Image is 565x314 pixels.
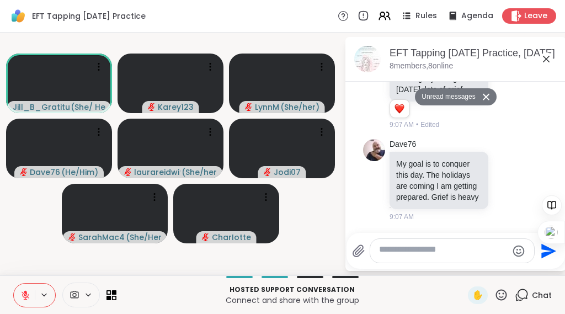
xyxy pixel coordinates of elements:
span: Jodi07 [274,167,301,178]
span: SarahMac44 [78,232,125,243]
span: audio-muted [148,103,156,111]
img: ShareWell Logomark [9,7,28,25]
span: ( She/her ) [280,102,319,113]
span: audio-muted [264,168,271,176]
p: Missing my little girl [DATE], lots of grief. [396,73,482,95]
button: Unread messages [415,88,478,106]
span: LynnM [255,102,279,113]
p: 8 members, 8 online [390,61,453,72]
span: ( She/Her ) [126,232,161,243]
span: Rules [415,10,437,22]
img: https://sharewell-space-live.sfo3.digitaloceanspaces.com/user-generated/3172ec22-238d-4018-b8e7-1... [363,139,385,161]
div: EFT Tapping [DATE] Practice, [DATE] [390,46,557,60]
div: Reaction list [390,100,409,118]
span: • [416,120,418,130]
span: audio-muted [68,233,76,241]
span: audio-muted [202,233,210,241]
img: EFT Tapping Tuesday Practice, Oct 07 [354,46,381,72]
span: ( He/Him ) [61,167,98,178]
span: Dave76 [30,167,60,178]
textarea: Type your message [379,244,508,258]
span: audio-muted [124,168,132,176]
span: audio-muted [20,168,28,176]
span: Edited [420,120,439,130]
span: laurareidwitt [134,167,180,178]
a: Dave76 [390,139,416,150]
p: My goal is to conquer this day. The holidays are coming I am getting prepared. Grief is heavy [396,158,482,203]
span: Karey123 [158,102,194,113]
span: Chat [532,290,552,301]
span: 9:07 AM [390,120,414,130]
span: Leave [524,10,547,22]
span: ✋ [472,289,483,302]
span: Jill_B_Gratitude [13,102,70,113]
span: CharIotte [212,232,251,243]
span: ( She/ Her ) [71,102,105,113]
button: Emoji picker [512,244,525,258]
span: audio-muted [245,103,253,111]
button: Reactions: love [393,104,405,113]
p: Hosted support conversation [123,285,461,295]
span: 9:07 AM [390,212,414,222]
button: Send [535,238,559,263]
span: ( She/her ) [182,167,217,178]
span: Agenda [461,10,493,22]
span: EFT Tapping [DATE] Practice [32,10,146,22]
p: Connect and share with the group [123,295,461,306]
